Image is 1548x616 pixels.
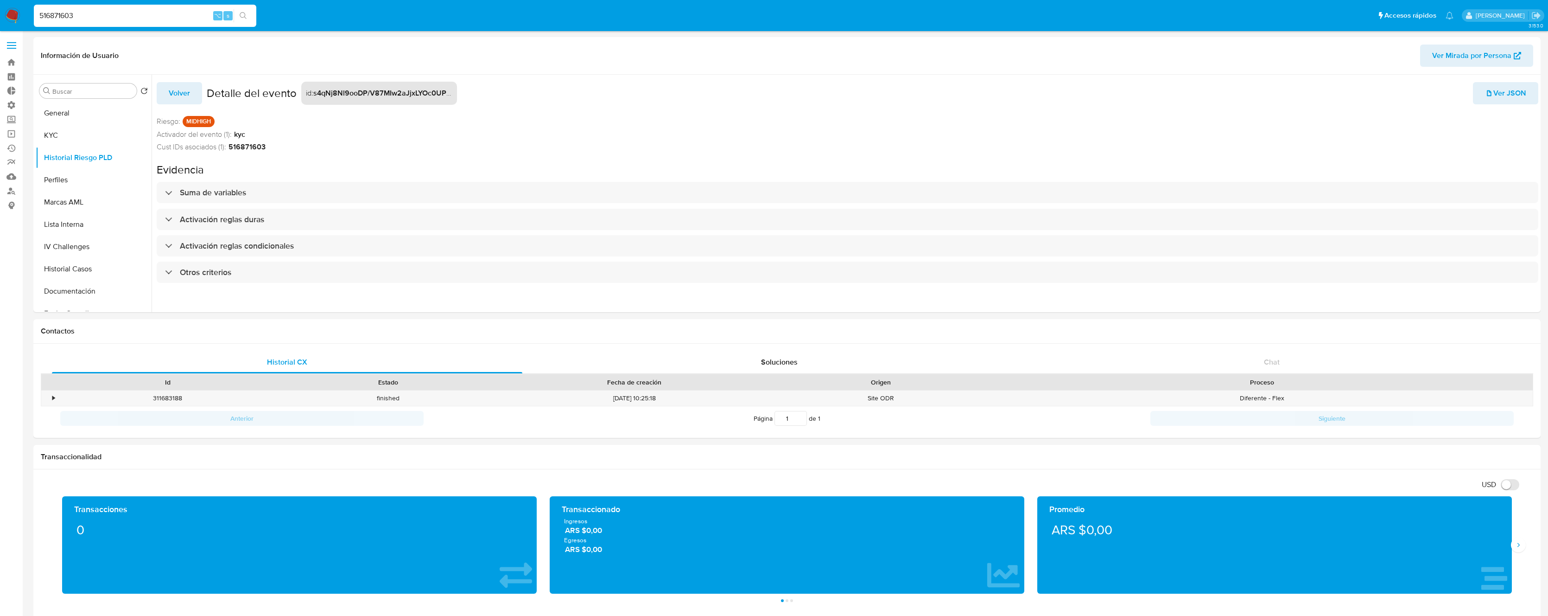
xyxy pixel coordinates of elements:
[228,142,266,152] strong: 516871603
[157,116,180,127] span: Riesgo :
[180,241,294,251] h3: Activación reglas condicionales
[36,191,152,213] button: Marcas AML
[313,88,688,98] strong: s4qNj8Nl9ooDP/V87MIw2aJjxLYOc0UPcwe8J3QSb5zi2zYT5a80aayNcA1XM/cEo3AgnRwFPeEg7NbcfLDHDQ==
[41,51,119,60] h1: Información de Usuario
[157,129,232,140] span: Activador del evento (1):
[157,209,1538,230] div: Activación reglas duras
[34,10,256,22] input: Buscar usuario o caso...
[36,280,152,302] button: Documentación
[1264,357,1280,367] span: Chat
[157,142,226,152] span: Cust IDs asociados (1):
[1485,83,1526,103] span: Ver JSON
[771,391,991,406] div: Site ODR
[234,9,253,22] button: search-icon
[1420,45,1533,67] button: Ver Mirada por Persona
[1531,11,1541,20] a: Salir
[36,102,152,124] button: General
[278,391,499,406] div: finished
[818,414,820,423] span: 1
[991,391,1533,406] div: Diferente - Flex
[157,235,1538,257] div: Activación reglas condicionales
[52,394,55,403] div: •
[180,214,264,225] h3: Activación reglas duras
[754,411,820,426] span: Página de
[267,357,307,367] span: Historial CX
[1150,411,1514,426] button: Siguiente
[214,11,221,20] span: ⌥
[36,258,152,280] button: Historial Casos
[36,213,152,236] button: Lista Interna
[41,452,1533,462] h1: Transaccionalidad
[157,262,1538,283] div: Otros criterios
[207,86,297,100] h2: Detalle del evento
[36,236,152,258] button: IV Challenges
[180,267,231,277] h3: Otros criterios
[43,87,51,95] button: Buscar
[36,147,152,169] button: Historial Riesgo PLD
[498,391,770,406] div: [DATE] 10:25:18
[36,169,152,191] button: Perfiles
[57,391,278,406] div: 311683188
[157,82,202,104] button: Volver
[761,357,798,367] span: Soluciones
[777,378,985,387] div: Origen
[1476,11,1528,20] p: federico.luaces@mercadolibre.com
[41,327,1533,336] h1: Contactos
[140,87,148,97] button: Volver al orden por defecto
[1473,82,1538,104] button: Ver JSON
[505,378,764,387] div: Fecha de creación
[36,124,152,147] button: KYC
[285,378,492,387] div: Estado
[183,116,215,127] p: MIDHIGH
[52,87,133,96] input: Buscar
[157,182,1538,203] div: Suma de variables
[169,83,190,103] span: Volver
[157,163,1538,177] h2: Evidencia
[36,302,152,325] button: Fecha Compliant
[180,187,246,198] h3: Suma de variables
[234,129,245,140] strong: kyc
[1432,45,1511,67] span: Ver Mirada por Persona
[306,88,313,98] span: id :
[997,378,1526,387] div: Proceso
[60,411,424,426] button: Anterior
[1384,11,1436,20] span: Accesos rápidos
[64,378,272,387] div: Id
[1446,12,1453,19] a: Notificaciones
[227,11,229,20] span: s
